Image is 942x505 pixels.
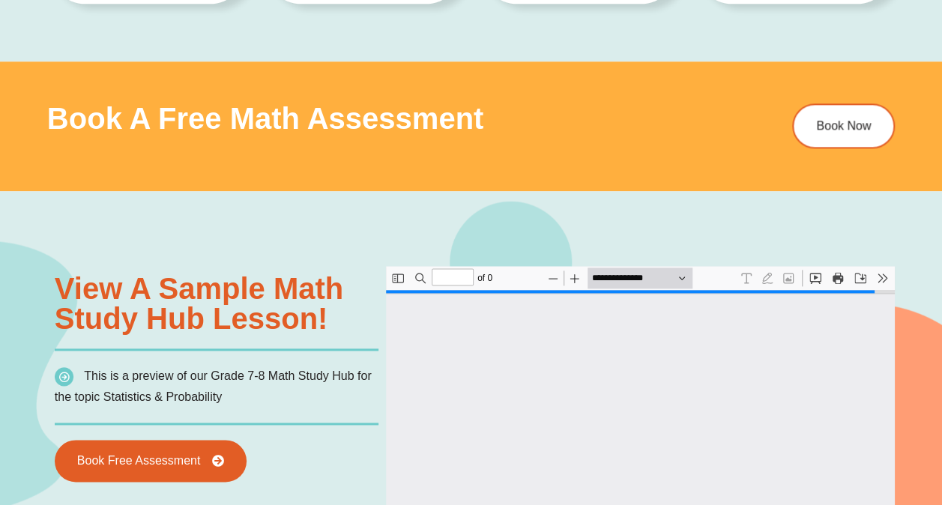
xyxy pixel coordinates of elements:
[55,273,379,333] h3: View a sample Math Study Hub lesson!
[77,455,201,467] span: Book Free Assessment
[89,1,112,22] span: of ⁨0⁩
[350,1,371,22] button: Text
[816,120,871,132] span: Book Now
[371,1,392,22] button: Draw
[47,103,713,133] h3: Book a Free Math Assessment
[392,1,413,22] button: Add or edit images
[55,369,372,403] span: This is a preview of our Grade 7-8 Math Study Hub for the topic Statistics & Probability
[792,103,895,148] a: Book Now
[55,367,73,386] img: icon-list.png
[55,440,247,482] a: Book Free Assessment
[692,336,942,505] iframe: Chat Widget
